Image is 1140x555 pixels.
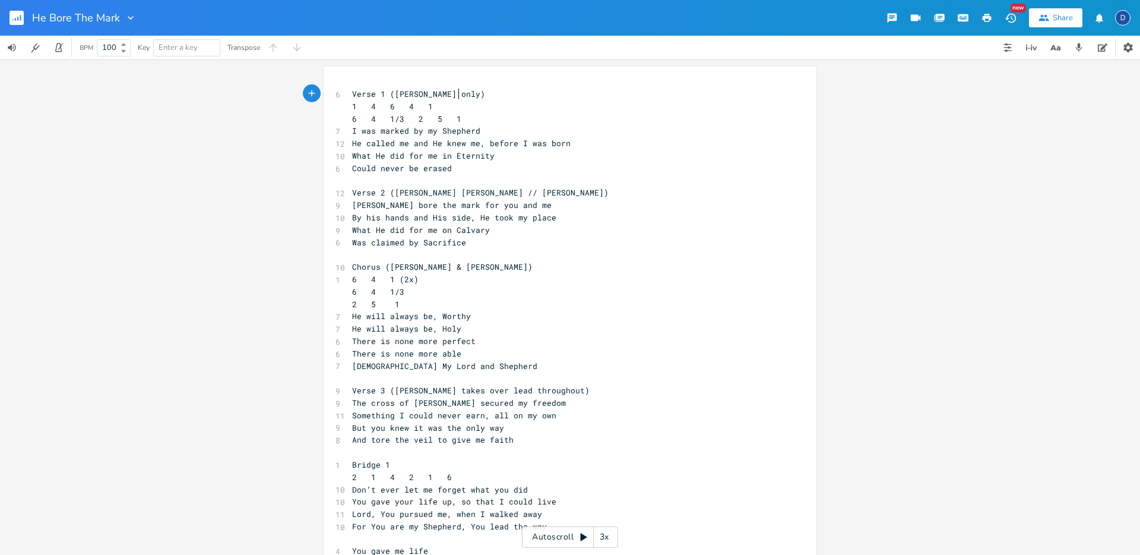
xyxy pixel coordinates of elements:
span: 2 5 1 [352,299,400,310]
span: 2 1 4 2 1 6 [352,472,452,483]
span: [PERSON_NAME] bore the mark for you and me [352,200,552,210]
span: But you knew it was the only way [352,422,504,433]
span: 6 4 1/3 2 5 1 [352,113,461,124]
div: David Jones [1115,10,1130,26]
div: Transpose [227,44,260,51]
span: Bridge 1 [352,459,390,470]
span: What He did for me on Calvary [352,225,490,235]
span: Verse 2 ([PERSON_NAME] [PERSON_NAME] // [PERSON_NAME]) [352,187,609,198]
div: BPM [80,45,93,51]
span: [DEMOGRAPHIC_DATA] My Lord and Shepherd [352,361,537,371]
span: You gave your life up, so that I could live [352,496,556,507]
span: For You are my Shepherd, You lead the way [352,521,547,532]
span: 6 4 1 (2x) [352,274,419,285]
span: What He did for me in Eternity [352,150,495,161]
button: New [999,7,1022,29]
span: Lord, You pursued me, when I walked away [352,509,542,519]
span: Enter a key [159,42,198,53]
span: I was marked by my Shepherd [352,125,480,136]
span: And tore the veil to give me faith [352,434,514,445]
span: Could never be erased [352,163,452,174]
div: 3x [594,526,615,548]
button: D [1115,4,1130,31]
span: He will always be, Holy [352,323,461,334]
span: Verse 1 ([PERSON_NAME] only) [352,89,485,99]
button: Share [1029,8,1082,27]
span: There is none more perfect [352,336,476,346]
div: Share [1053,12,1073,23]
span: By his hands and His side, He took my place [352,212,556,223]
span: He Bore The Mark [32,12,120,23]
span: The cross of [PERSON_NAME] secured my freedom [352,398,566,408]
span: Chorus ([PERSON_NAME] & [PERSON_NAME]) [352,261,533,272]
span: There is none more able [352,348,461,359]
span: Verse 3 ([PERSON_NAME] takes over lead throughout) [352,385,590,396]
span: He will always be, Worthy [352,311,471,321]
span: Don’t ever let me forget what you did [352,484,528,495]
div: Key [138,44,150,51]
div: New [1011,4,1026,12]
span: 1 4 6 4 1 [352,101,433,112]
span: Was claimed by Sacrifice [352,237,466,248]
span: Something I could never earn, all on my own [352,410,556,421]
div: Autoscroll [522,526,618,548]
span: 6 4 1/3 [352,286,404,297]
span: He called me and He knew me, before I was born [352,138,571,149]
